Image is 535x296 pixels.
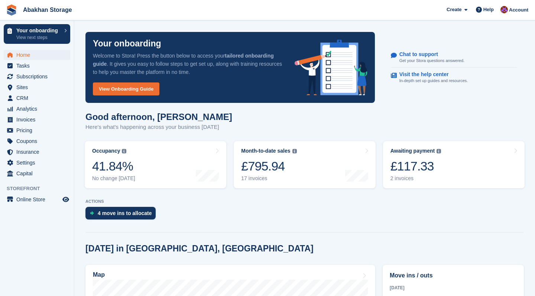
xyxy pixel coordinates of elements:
[234,141,375,188] a: Month-to-date sales £795.94 17 invoices
[399,51,458,58] p: Chat to support
[16,34,61,41] p: View next steps
[4,125,70,136] a: menu
[241,148,290,154] div: Month-to-date sales
[16,125,61,136] span: Pricing
[16,104,61,114] span: Analytics
[85,207,159,223] a: 4 move ins to allocate
[390,175,441,182] div: 2 invoices
[93,39,161,48] p: Your onboarding
[16,136,61,146] span: Coupons
[399,58,464,64] p: Get your Stora questions answered.
[295,40,367,95] img: onboarding-info-6c161a55d2c0e0a8cae90662b2fe09162a5109e8cc188191df67fb4f79e88e88.svg
[500,6,508,13] img: William Abakhan
[437,149,441,153] img: icon-info-grey-7440780725fd019a000dd9b08b2336e03edf1995a4989e88bcd33f0948082b44.svg
[85,141,226,188] a: Occupancy 41.84% No change [DATE]
[92,148,120,154] div: Occupancy
[390,159,441,174] div: £117.33
[4,157,70,168] a: menu
[16,50,61,60] span: Home
[509,6,528,14] span: Account
[6,4,17,16] img: stora-icon-8386f47178a22dfd0bd8f6a31ec36ba5ce8667c1dd55bd0f319d3a0aa187defe.svg
[16,168,61,179] span: Capital
[16,61,61,71] span: Tasks
[399,71,462,78] p: Visit the help center
[4,114,70,125] a: menu
[4,194,70,205] a: menu
[4,147,70,157] a: menu
[92,175,135,182] div: No change [DATE]
[241,159,296,174] div: £795.94
[85,112,232,122] h1: Good afternoon, [PERSON_NAME]
[391,68,517,88] a: Visit the help center In-depth set up guides and resources.
[4,61,70,71] a: menu
[4,71,70,82] a: menu
[390,271,517,280] h2: Move ins / outs
[93,271,105,278] h2: Map
[4,168,70,179] a: menu
[122,149,126,153] img: icon-info-grey-7440780725fd019a000dd9b08b2336e03edf1995a4989e88bcd33f0948082b44.svg
[16,157,61,168] span: Settings
[383,141,525,188] a: Awaiting payment £117.33 2 invoices
[4,24,70,44] a: Your onboarding View next steps
[483,6,494,13] span: Help
[16,147,61,157] span: Insurance
[7,185,74,192] span: Storefront
[391,48,517,68] a: Chat to support Get your Stora questions answered.
[16,82,61,92] span: Sites
[20,4,75,16] a: Abakhan Storage
[16,28,61,33] p: Your onboarding
[16,114,61,125] span: Invoices
[85,123,232,131] p: Here's what's happening across your business [DATE]
[4,93,70,103] a: menu
[4,104,70,114] a: menu
[61,195,70,204] a: Preview store
[92,159,135,174] div: 41.84%
[399,78,468,84] p: In-depth set up guides and resources.
[4,82,70,92] a: menu
[4,50,70,60] a: menu
[16,93,61,103] span: CRM
[16,71,61,82] span: Subscriptions
[16,194,61,205] span: Online Store
[98,210,152,216] div: 4 move ins to allocate
[4,136,70,146] a: menu
[292,149,297,153] img: icon-info-grey-7440780725fd019a000dd9b08b2336e03edf1995a4989e88bcd33f0948082b44.svg
[390,148,435,154] div: Awaiting payment
[93,82,159,95] a: View Onboarding Guide
[390,284,517,291] div: [DATE]
[447,6,461,13] span: Create
[241,175,296,182] div: 17 invoices
[93,52,283,76] p: Welcome to Stora! Press the button below to access your . It gives you easy to follow steps to ge...
[85,199,524,204] p: ACTIONS
[85,244,314,254] h2: [DATE] in [GEOGRAPHIC_DATA], [GEOGRAPHIC_DATA]
[90,211,94,215] img: move_ins_to_allocate_icon-fdf77a2bb77ea45bf5b3d319d69a93e2d87916cf1d5bf7949dd705db3b84f3ca.svg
